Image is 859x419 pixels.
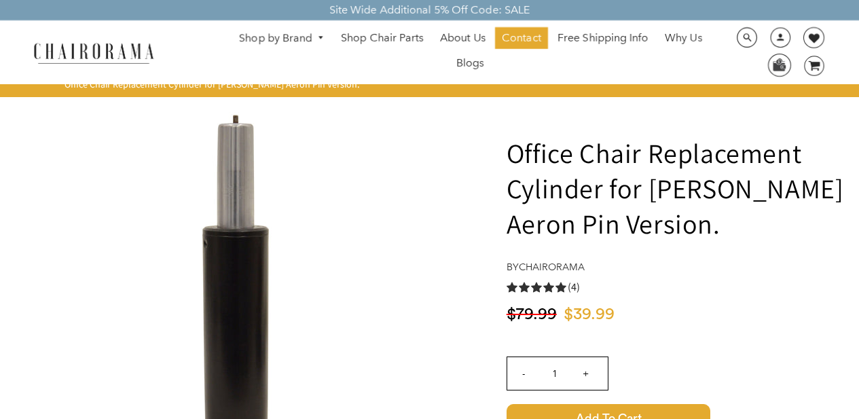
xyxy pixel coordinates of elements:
input: + [570,357,602,390]
span: About Us [440,31,486,45]
a: Shop Chair Parts [334,27,431,49]
span: $79.99 [507,306,557,323]
span: Blogs [456,56,484,71]
span: (4) [568,280,580,295]
nav: DesktopNavigation [219,27,722,77]
a: Why Us [658,27,709,49]
span: Contact [502,31,541,45]
span: Free Shipping Info [558,31,648,45]
a: Free Shipping Info [551,27,655,49]
a: Office Chair Replacement Cylinder for Herman Miller Aeron Pin Version. - chairorama [33,297,440,311]
a: Contact [495,27,548,49]
a: Blogs [450,52,491,74]
img: WhatsApp_Image_2024-07-12_at_16.23.01.webp [769,54,790,75]
h1: Office Chair Replacement Cylinder for [PERSON_NAME] Aeron Pin Version. [507,135,859,241]
a: 5.0 rating (4 votes) [507,280,859,294]
span: Shop Chair Parts [341,31,424,45]
a: About Us [433,27,492,49]
input: - [507,357,540,390]
h4: by [507,261,859,273]
span: $39.99 [564,306,615,323]
a: Shop by Brand [232,28,331,49]
a: chairorama [519,261,585,273]
img: chairorama [26,41,162,65]
span: Why Us [665,31,702,45]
